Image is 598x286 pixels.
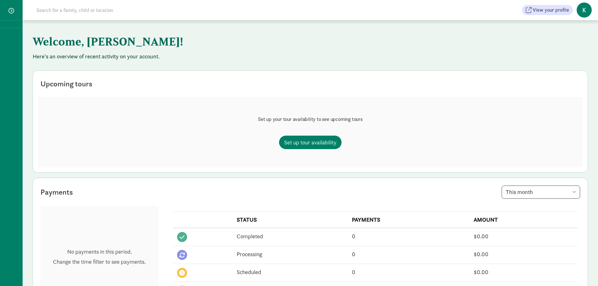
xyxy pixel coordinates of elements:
button: View your profile [522,5,573,15]
th: PAYMENTS [348,212,470,228]
a: Set up tour availability [279,136,342,149]
div: $0.00 [474,268,574,276]
th: STATUS [233,212,348,228]
p: No payments in this period. [53,248,146,256]
span: K [577,3,592,18]
div: Scheduled [237,268,344,276]
div: Processing [237,250,344,258]
h1: Welcome, [PERSON_NAME]! [33,30,343,53]
div: $0.00 [474,250,574,258]
th: AMOUNT [470,212,578,228]
p: Set up your tour availability to see upcoming tours [258,116,363,123]
p: Change the time filter to see payments. [53,258,146,266]
div: 0 [352,232,466,240]
div: Payments [40,186,73,198]
div: 0 [352,268,466,276]
div: Upcoming tours [40,78,92,89]
div: $0.00 [474,232,574,240]
p: Here's an overview of recent activity on your account. [33,53,588,60]
div: Completed [237,232,344,240]
span: View your profile [533,6,569,14]
input: Search for a family, child or location [33,4,209,16]
span: Set up tour availability [284,138,337,147]
div: 0 [352,250,466,258]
